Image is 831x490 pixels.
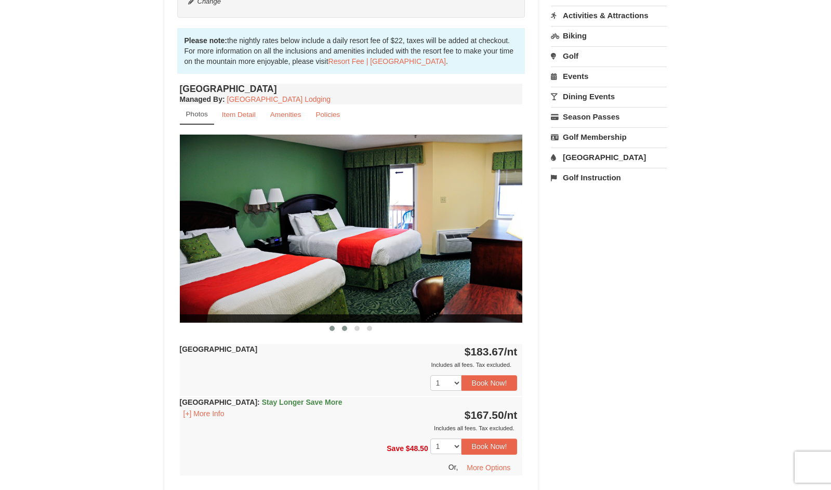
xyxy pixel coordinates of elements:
[551,127,667,147] a: Golf Membership
[551,6,667,25] a: Activities & Attractions
[215,104,262,125] a: Item Detail
[186,110,208,118] small: Photos
[270,111,301,118] small: Amenities
[180,84,523,94] h4: [GEOGRAPHIC_DATA]
[328,57,446,65] a: Resort Fee | [GEOGRAPHIC_DATA]
[449,462,458,471] span: Or,
[184,36,227,45] strong: Please note:
[227,95,331,103] a: [GEOGRAPHIC_DATA] Lodging
[504,409,518,421] span: /nt
[180,95,225,103] strong: :
[551,46,667,65] a: Golf
[309,104,347,125] a: Policies
[180,135,523,322] img: 18876286-41-233aa5f3.jpg
[315,111,340,118] small: Policies
[257,398,260,406] span: :
[180,104,214,125] a: Photos
[465,346,518,357] strong: $183.67
[180,408,228,419] button: [+] More Info
[551,168,667,187] a: Golf Instruction
[180,423,518,433] div: Includes all fees. Tax excluded.
[551,67,667,86] a: Events
[180,95,222,103] span: Managed By
[263,104,308,125] a: Amenities
[180,360,518,370] div: Includes all fees. Tax excluded.
[461,375,518,391] button: Book Now!
[262,398,342,406] span: Stay Longer Save More
[551,148,667,167] a: [GEOGRAPHIC_DATA]
[180,345,258,353] strong: [GEOGRAPHIC_DATA]
[177,28,525,74] div: the nightly rates below include a daily resort fee of $22, taxes will be added at checkout. For m...
[460,460,517,475] button: More Options
[551,26,667,45] a: Biking
[387,444,404,453] span: Save
[180,398,342,406] strong: [GEOGRAPHIC_DATA]
[461,439,518,454] button: Book Now!
[222,111,256,118] small: Item Detail
[551,87,667,106] a: Dining Events
[551,107,667,126] a: Season Passes
[465,409,504,421] span: $167.50
[504,346,518,357] span: /nt
[406,444,428,453] span: $48.50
